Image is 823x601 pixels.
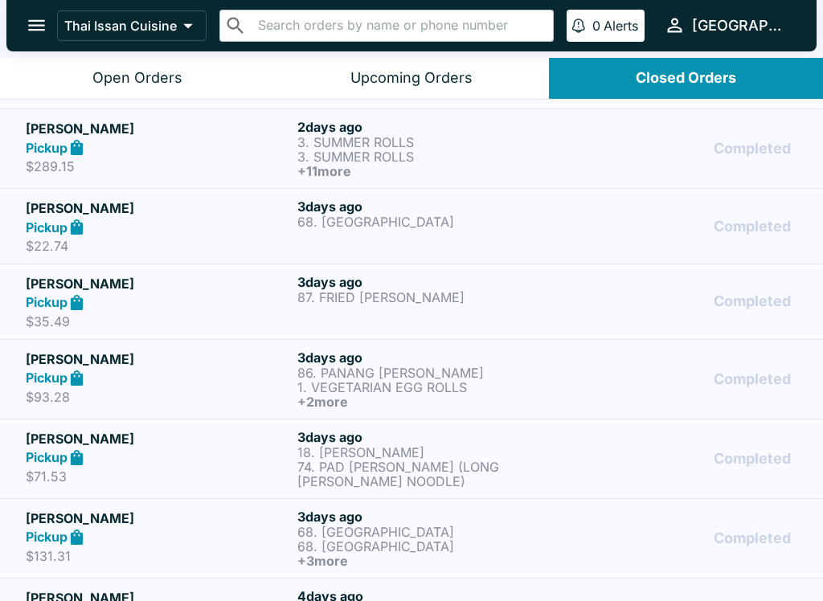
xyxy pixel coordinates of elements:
p: 1. VEGETARIAN EGG ROLLS [297,380,563,395]
div: Closed Orders [636,69,736,88]
p: 18. [PERSON_NAME] [297,445,563,460]
p: 0 [592,18,600,34]
strong: Pickup [26,370,68,386]
p: $35.49 [26,313,291,329]
span: 3 days ago [297,350,362,366]
h6: + 11 more [297,164,563,178]
p: 68. [GEOGRAPHIC_DATA] [297,539,563,554]
strong: Pickup [26,294,68,310]
h5: [PERSON_NAME] [26,350,291,369]
p: $93.28 [26,389,291,405]
div: Open Orders [92,69,182,88]
h5: [PERSON_NAME] [26,274,291,293]
h6: + 2 more [297,395,563,409]
button: Thai Issan Cuisine [57,10,207,41]
button: [GEOGRAPHIC_DATA] [657,8,797,43]
strong: Pickup [26,449,68,465]
p: 68. [GEOGRAPHIC_DATA] [297,215,563,229]
p: $71.53 [26,468,291,484]
p: 95. THAI [PERSON_NAME] YUM FRIED [PERSON_NAME] [297,70,563,99]
div: Upcoming Orders [350,69,473,88]
p: Alerts [604,18,638,34]
strong: Pickup [26,140,68,156]
p: 3. SUMMER ROLLS [297,149,563,164]
h5: [PERSON_NAME] [26,429,291,448]
strong: Pickup [26,529,68,545]
p: 87. FRIED [PERSON_NAME] [297,290,563,305]
h6: + 3 more [297,554,563,568]
p: 74. PAD [PERSON_NAME] (LONG [PERSON_NAME] NOODLE) [297,460,563,489]
p: 86. PANANG [PERSON_NAME] [297,366,563,380]
input: Search orders by name or phone number [253,14,547,37]
p: $22.74 [26,238,291,254]
p: 3. SUMMER ROLLS [297,135,563,149]
span: 2 days ago [297,119,362,135]
h5: [PERSON_NAME] [26,119,291,138]
h5: [PERSON_NAME] [26,509,291,528]
p: $289.15 [26,158,291,174]
h5: [PERSON_NAME] [26,198,291,218]
span: 3 days ago [297,198,362,215]
strong: Pickup [26,219,68,235]
p: 68. [GEOGRAPHIC_DATA] [297,525,563,539]
span: 3 days ago [297,274,362,290]
p: Thai Issan Cuisine [64,18,177,34]
div: [GEOGRAPHIC_DATA] [692,16,791,35]
span: 3 days ago [297,509,362,525]
span: 3 days ago [297,429,362,445]
button: open drawer [16,5,57,46]
p: $131.31 [26,548,291,564]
